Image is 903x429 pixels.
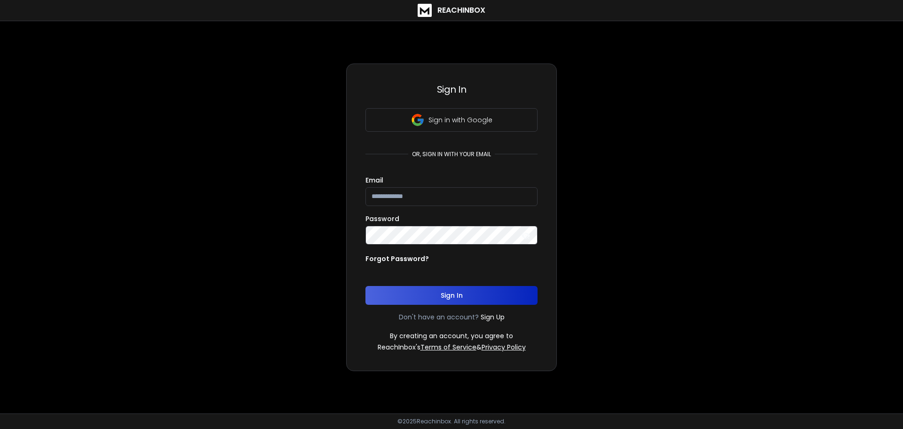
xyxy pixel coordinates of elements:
[482,342,526,352] a: Privacy Policy
[418,4,485,17] a: ReachInbox
[365,108,538,132] button: Sign in with Google
[378,342,526,352] p: ReachInbox's &
[365,286,538,305] button: Sign In
[428,115,492,125] p: Sign in with Google
[418,4,432,17] img: logo
[397,418,506,425] p: © 2025 Reachinbox. All rights reserved.
[365,83,538,96] h3: Sign In
[365,254,429,263] p: Forgot Password?
[365,177,383,183] label: Email
[399,312,479,322] p: Don't have an account?
[481,312,505,322] a: Sign Up
[437,5,485,16] h1: ReachInbox
[390,331,513,341] p: By creating an account, you agree to
[408,151,495,158] p: or, sign in with your email
[420,342,476,352] a: Terms of Service
[365,215,399,222] label: Password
